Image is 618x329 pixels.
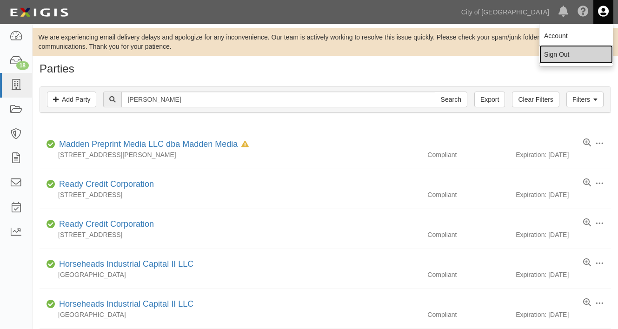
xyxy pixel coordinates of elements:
a: Clear Filters [512,92,559,107]
a: View results summary [583,138,591,148]
a: Account [539,26,613,45]
div: Expiration: [DATE] [516,190,611,199]
div: Expiration: [DATE] [516,150,611,159]
div: Compliant [420,310,516,319]
a: View results summary [583,298,591,308]
div: [STREET_ADDRESS][PERSON_NAME] [40,150,420,159]
i: Compliant [47,221,55,228]
div: Compliant [420,150,516,159]
div: Horseheads Industrial Capital II LLC [55,298,193,310]
div: 18 [16,61,29,70]
a: Add Party [47,92,96,107]
a: Horseheads Industrial Capital II LLC [59,259,193,269]
a: View results summary [583,218,591,228]
div: [GEOGRAPHIC_DATA] [40,270,420,279]
a: Ready Credit Corporation [59,179,154,189]
a: City of [GEOGRAPHIC_DATA] [457,3,554,21]
div: [GEOGRAPHIC_DATA] [40,310,420,319]
div: [STREET_ADDRESS] [40,190,420,199]
div: [STREET_ADDRESS] [40,230,420,239]
input: Search [121,92,435,107]
div: Compliant [420,190,516,199]
div: Compliant [420,270,516,279]
div: Madden Preprint Media LLC dba Madden Media [55,138,249,151]
i: Compliant [47,141,55,148]
a: Madden Preprint Media LLC dba Madden Media [59,139,238,149]
i: In Default since 01/22/2025 [241,141,249,148]
i: Compliant [47,301,55,308]
div: Compliant [420,230,516,239]
div: Ready Credit Corporation [55,178,154,191]
div: We are experiencing email delivery delays and apologize for any inconvenience. Our team is active... [33,33,618,51]
a: Ready Credit Corporation [59,219,154,229]
a: View results summary [583,178,591,188]
a: Filters [566,92,604,107]
a: Horseheads Industrial Capital II LLC [59,299,193,309]
img: logo-5460c22ac91f19d4615b14bd174203de0afe785f0fc80cf4dbbc73dc1793850b.png [7,4,71,21]
a: Export [474,92,505,107]
i: Compliant [47,261,55,268]
i: Compliant [47,181,55,188]
h1: Parties [40,63,611,75]
div: Ready Credit Corporation [55,218,154,230]
div: Expiration: [DATE] [516,270,611,279]
div: Expiration: [DATE] [516,230,611,239]
div: Expiration: [DATE] [516,310,611,319]
i: Help Center - Complianz [578,7,589,18]
a: View results summary [583,258,591,268]
div: Horseheads Industrial Capital II LLC [55,258,193,270]
input: Search [435,92,467,107]
a: Sign Out [539,45,613,64]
